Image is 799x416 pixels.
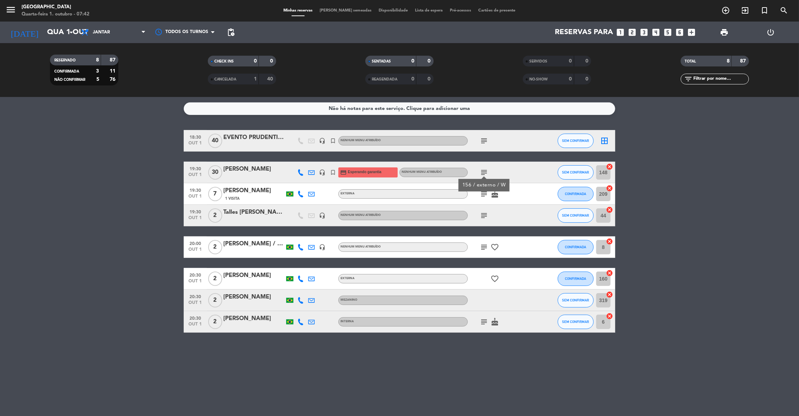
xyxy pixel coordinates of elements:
[562,213,589,217] span: SEM CONFIRMAR
[186,164,204,172] span: 19:30
[562,320,589,324] span: SEM CONFIRMAR
[316,9,375,13] span: [PERSON_NAME] semeadas
[480,211,488,220] i: subject
[223,292,284,302] div: [PERSON_NAME]
[5,24,44,40] i: [DATE]
[341,214,381,217] span: Nenhum menu atribuído
[54,70,79,73] span: CONFIRMADA
[462,181,506,189] div: 156 / externo / W
[186,172,204,181] span: out 1
[490,274,499,283] i: favorite_border
[585,77,590,82] strong: 0
[223,165,284,174] div: [PERSON_NAME]
[606,185,613,192] i: cancel
[319,212,325,219] i: headset_mic
[606,163,613,170] i: cancel
[480,190,488,198] i: subject
[110,77,117,82] strong: 76
[606,238,613,245] i: cancel
[341,139,381,142] span: Nenhum menu atribuído
[208,187,222,201] span: 7
[267,77,274,82] strong: 40
[186,300,204,309] span: out 1
[186,314,204,322] span: 20:30
[319,244,325,250] i: headset_mic
[341,320,354,323] span: Interna
[558,315,594,329] button: SEM CONFIRMAR
[652,28,661,37] i: looks_4
[606,269,613,277] i: cancel
[558,272,594,286] button: CONFIRMADA
[254,59,257,64] strong: 0
[341,192,355,195] span: Externa
[606,313,613,320] i: cancel
[208,272,222,286] span: 2
[348,169,382,175] span: Esperando garantia
[428,77,432,82] strong: 0
[480,137,488,145] i: subject
[565,277,586,281] span: CONFIRMADA
[640,28,649,37] i: looks_3
[186,271,204,279] span: 20:30
[741,6,749,15] i: exit_to_app
[341,299,357,301] span: Mezanino
[54,59,76,62] span: RESERVADO
[780,6,788,15] i: search
[555,28,613,37] span: Reservas para
[569,59,572,64] strong: 0
[5,4,16,18] button: menu
[254,77,257,82] strong: 1
[490,190,499,198] i: cake
[208,134,222,148] span: 40
[562,170,589,174] span: SEM CONFIRMAR
[329,105,470,113] div: Não há notas para este serviço. Clique para adicionar uma
[480,168,488,177] i: subject
[684,75,693,83] i: filter_list
[186,141,204,149] span: out 1
[319,138,325,144] i: headset_mic
[319,169,325,176] i: headset_mic
[740,59,747,64] strong: 87
[330,138,336,144] i: turned_in_not
[223,208,284,217] div: Talles [PERSON_NAME]
[186,186,204,194] span: 19:30
[558,208,594,223] button: SEM CONFIRMAR
[412,9,447,13] span: Lista de espera
[227,28,235,37] span: pending_actions
[685,60,696,63] span: TOTAL
[720,28,729,37] span: print
[748,22,794,43] div: LOG OUT
[223,314,284,323] div: [PERSON_NAME]
[208,240,222,254] span: 2
[67,28,76,37] i: arrow_drop_down
[110,57,117,63] strong: 87
[54,78,85,82] span: NÃO CONFIRMAR
[760,6,769,15] i: turned_in_not
[223,239,284,249] div: [PERSON_NAME] / [PERSON_NAME]
[22,4,90,11] div: [GEOGRAPHIC_DATA]
[270,59,274,64] strong: 0
[214,60,234,63] span: CHECK INS
[186,322,204,330] span: out 1
[480,318,488,326] i: subject
[208,208,222,223] span: 2
[93,30,110,35] span: Jantar
[721,6,730,15] i: add_circle_outline
[529,78,548,81] span: NO-SHOW
[186,279,204,287] span: out 1
[628,28,637,37] i: looks_two
[186,239,204,247] span: 20:00
[372,60,391,63] span: SENTADAS
[411,77,414,82] strong: 0
[330,169,336,176] i: turned_in_not
[340,169,347,176] i: credit_card
[186,292,204,300] span: 20:30
[223,133,284,142] div: EVENTO PRUDENTIAL
[341,277,355,280] span: Externa
[411,59,414,64] strong: 0
[225,196,239,202] span: 1 Visita
[96,69,99,74] strong: 3
[475,9,519,13] span: Cartões de presente
[22,11,90,18] div: Quarta-feira 1. outubro - 07:42
[562,298,589,302] span: SEM CONFIRMAR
